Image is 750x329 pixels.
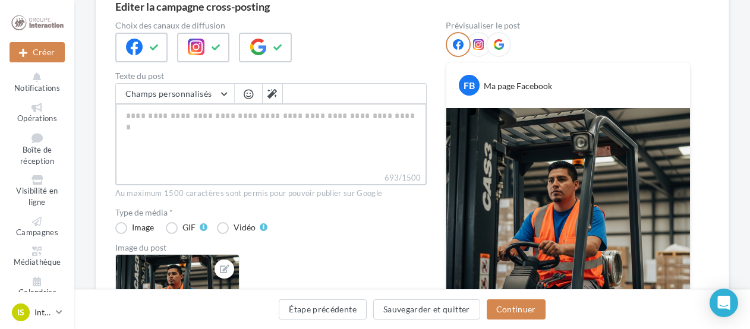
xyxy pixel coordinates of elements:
[17,113,57,123] span: Opérations
[115,243,427,252] div: Image du post
[115,172,427,185] label: 693/1500
[116,84,234,104] button: Champs personnalisés
[710,289,738,317] div: Open Intercom Messenger
[16,227,58,237] span: Campagnes
[10,130,65,168] a: Boîte de réception
[20,145,54,166] span: Boîte de réception
[115,72,427,80] label: Texte du post
[125,88,212,99] span: Champs personnalisés
[10,42,65,62] button: Créer
[115,188,427,199] div: Au maximum 1500 caractères sont permis pour pouvoir publier sur Google
[279,299,367,319] button: Étape précédente
[115,208,427,217] label: Type de média *
[18,287,56,297] span: Calendrier
[446,21,691,30] div: Prévisualiser le post
[10,244,65,270] a: Médiathèque
[459,75,480,96] div: FB
[10,70,65,96] button: Notifications
[34,306,51,318] p: Interaction ST ETIENNE
[10,100,65,126] a: Opérations
[487,299,546,319] button: Continuer
[115,1,270,12] div: Editer la campagne cross-posting
[14,83,60,93] span: Notifications
[234,223,256,232] div: Vidéo
[16,186,58,207] span: Visibilité en ligne
[10,301,65,324] a: IS Interaction ST ETIENNE
[182,223,196,232] div: GIF
[14,257,61,267] span: Médiathèque
[132,223,154,232] div: Image
[10,173,65,209] a: Visibilité en ligne
[10,42,65,62] div: Nouvelle campagne
[10,214,65,240] a: Campagnes
[115,21,427,30] label: Choix des canaux de diffusion
[484,80,552,92] div: Ma page Facebook
[10,274,65,300] a: Calendrier
[17,306,24,318] span: IS
[373,299,480,319] button: Sauvegarder et quitter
